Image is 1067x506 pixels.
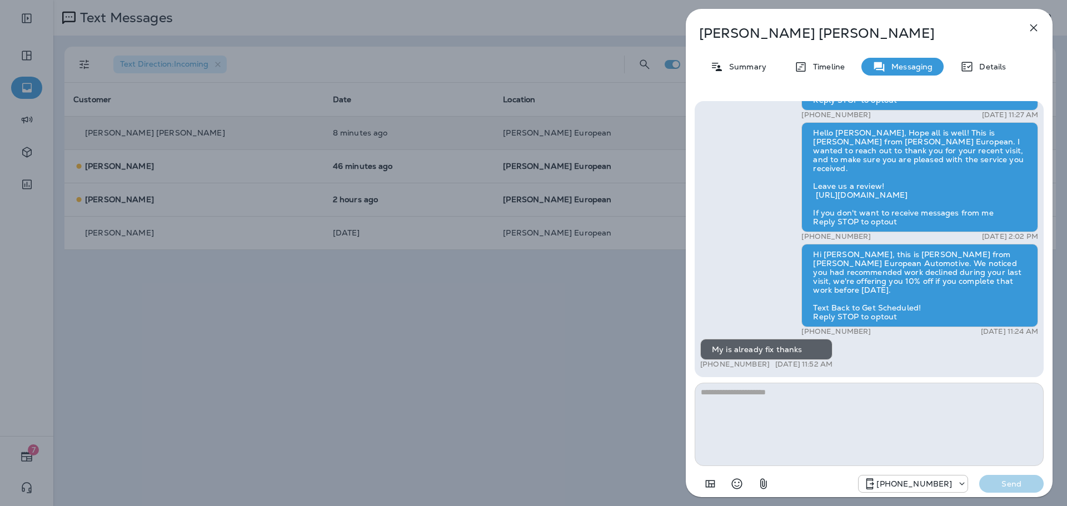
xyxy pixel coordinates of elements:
button: Select an emoji [726,473,748,495]
p: [DATE] 2:02 PM [982,232,1038,241]
p: [PHONE_NUMBER] [801,327,871,336]
p: [DATE] 11:52 AM [775,360,832,369]
div: Hi [PERSON_NAME], this is [PERSON_NAME] from [PERSON_NAME] European Automotive. We noticed you ha... [801,244,1038,327]
p: Summary [724,62,766,71]
p: Messaging [886,62,933,71]
p: [PHONE_NUMBER] [700,360,770,369]
p: Details [974,62,1006,71]
button: Add in a premade template [699,473,721,495]
div: +1 (813) 428-9920 [859,477,968,490]
p: [PERSON_NAME] [PERSON_NAME] [699,26,1003,41]
p: [PHONE_NUMBER] [876,479,952,488]
p: [PHONE_NUMBER] [801,232,871,241]
p: [PHONE_NUMBER] [801,111,871,119]
p: Timeline [807,62,845,71]
div: Hello [PERSON_NAME], Hope all is well! This is [PERSON_NAME] from [PERSON_NAME] European. I wante... [801,122,1038,232]
p: [DATE] 11:27 AM [982,111,1038,119]
div: My is already fix thanks [700,339,832,360]
p: [DATE] 11:24 AM [981,327,1038,336]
